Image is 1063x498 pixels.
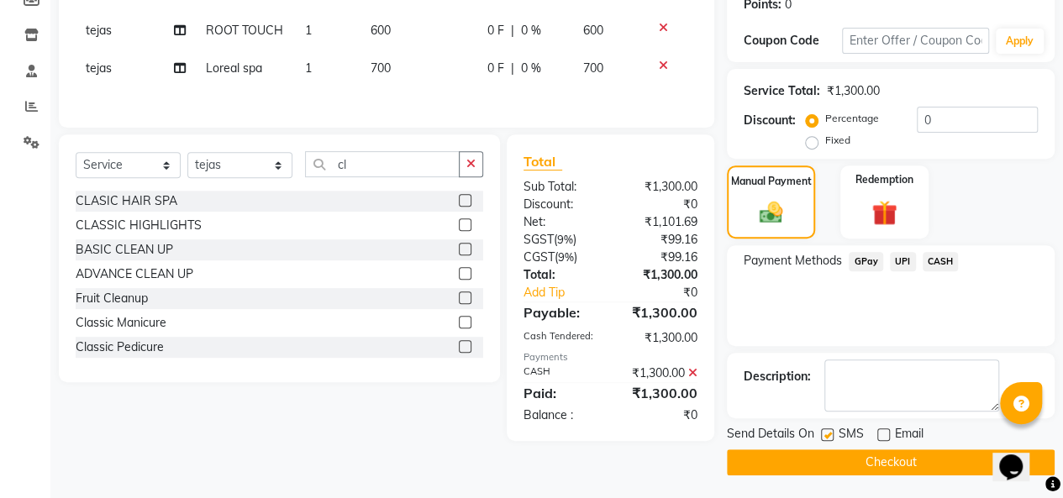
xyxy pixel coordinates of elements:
iframe: chat widget [992,431,1046,481]
div: ₹1,101.69 [610,213,710,231]
div: Sub Total: [511,178,611,196]
span: ROOT TOUCH [206,23,283,38]
span: 700 [583,60,603,76]
span: CGST [524,249,555,265]
span: 0 % [521,22,541,39]
div: Service Total: [744,82,820,100]
div: ₹0 [610,406,710,424]
div: Description: [744,368,811,385]
span: UPI [890,252,916,271]
div: Discount: [511,196,611,213]
div: ₹1,300.00 [610,364,710,382]
button: Apply [996,29,1044,54]
span: 9% [558,250,574,264]
div: ADVANCE CLEAN UP [76,265,193,283]
label: Manual Payment [731,174,812,189]
span: Email [895,425,924,446]
span: GPay [849,252,883,271]
span: SMS [839,425,864,446]
button: Checkout [727,449,1055,475]
span: CASH [923,252,959,271]
div: BASIC CLEAN UP [76,241,173,259]
span: 600 [371,23,391,38]
span: tejas [86,60,112,76]
a: Add Tip [511,284,627,301]
label: Redemption [855,172,913,187]
div: ₹1,300.00 [610,329,710,347]
span: Send Details On [727,425,814,446]
div: ₹1,300.00 [610,178,710,196]
span: Payment Methods [744,252,842,270]
div: Classic Pedicure [76,338,164,356]
div: CLASIC HAIR SPA [76,192,177,210]
span: Total [524,153,562,170]
div: Discount: [744,112,796,129]
div: Net: [511,213,611,231]
label: Percentage [825,111,879,126]
input: Enter Offer / Coupon Code [842,28,989,54]
span: 700 [371,60,391,76]
span: 0 F [487,22,504,39]
div: ₹1,300.00 [827,82,880,100]
div: Classic Manicure [76,314,166,332]
div: ( ) [511,231,611,249]
label: Fixed [825,133,850,148]
div: Coupon Code [744,32,842,50]
span: Loreal spa [206,60,262,76]
div: ₹1,300.00 [610,383,710,403]
span: | [511,22,514,39]
input: Search or Scan [305,151,460,177]
img: _gift.svg [864,197,905,228]
div: Paid: [511,383,611,403]
div: Payments [524,350,697,364]
span: SGST [524,232,554,247]
span: 1 [305,60,312,76]
div: Balance : [511,406,611,424]
div: ₹1,300.00 [610,302,710,322]
div: Cash Tendered: [511,329,611,347]
div: ₹0 [610,196,710,213]
div: ₹99.16 [610,231,710,249]
span: 1 [305,23,312,38]
span: | [511,60,514,77]
div: Fruit Cleanup [76,290,148,307]
span: tejas [86,23,112,38]
div: ₹99.16 [610,249,710,266]
span: 0 F [487,60,504,77]
div: CASH [511,364,611,382]
span: 0 % [521,60,541,77]
div: Total: [511,266,611,284]
div: ₹0 [627,284,710,301]
span: 600 [583,23,603,38]
span: 9% [557,233,573,246]
img: _cash.svg [752,199,791,226]
div: CLASSIC HIGHLIGHTS [76,217,202,234]
div: ( ) [511,249,611,266]
div: Payable: [511,302,611,322]
div: ₹1,300.00 [610,266,710,284]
